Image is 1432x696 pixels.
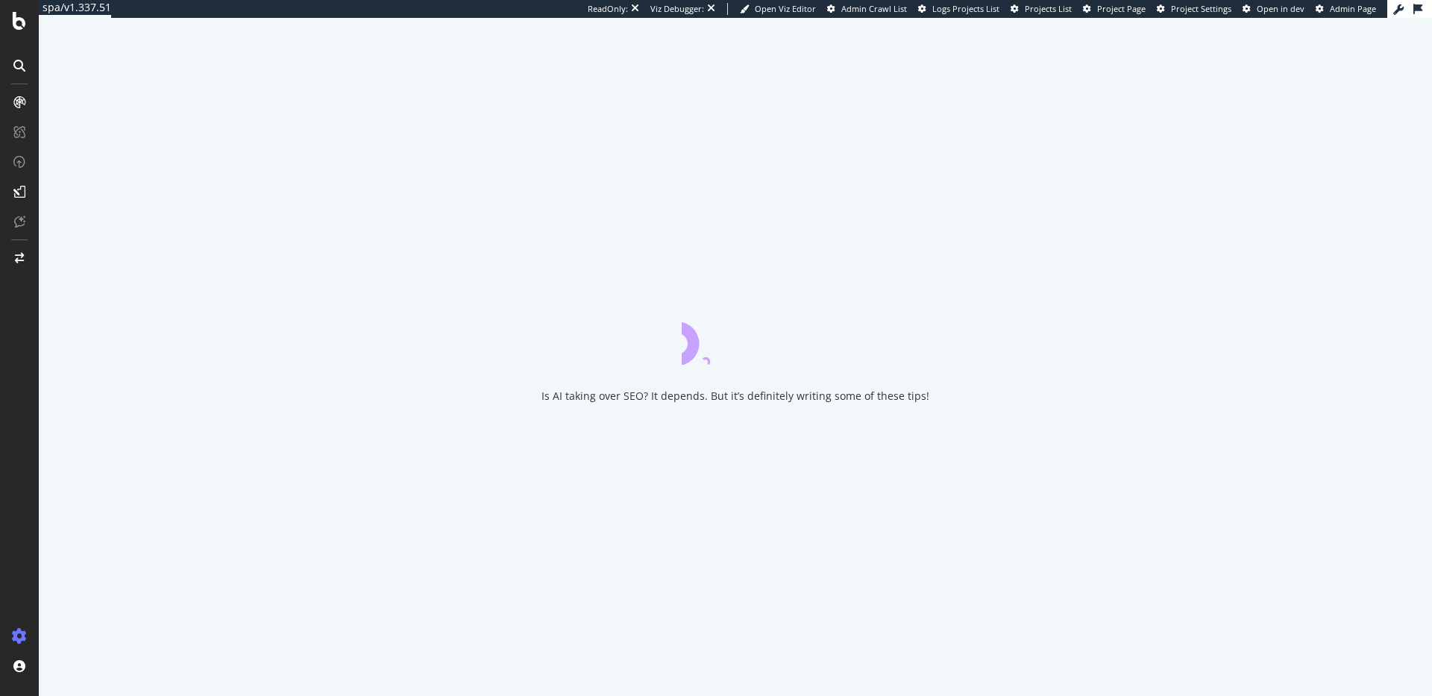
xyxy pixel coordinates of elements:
span: Admin Crawl List [841,3,907,14]
span: Admin Page [1330,3,1376,14]
span: Projects List [1025,3,1072,14]
a: Admin Page [1316,3,1376,15]
span: Project Page [1097,3,1146,14]
a: Admin Crawl List [827,3,907,15]
div: Is AI taking over SEO? It depends. But it’s definitely writing some of these tips! [541,389,929,404]
a: Projects List [1011,3,1072,15]
div: animation [682,311,789,365]
a: Open in dev [1243,3,1304,15]
a: Project Page [1083,3,1146,15]
span: Logs Projects List [932,3,999,14]
span: Project Settings [1171,3,1231,14]
div: Viz Debugger: [650,3,704,15]
a: Open Viz Editor [740,3,816,15]
div: ReadOnly: [588,3,628,15]
a: Logs Projects List [918,3,999,15]
a: Project Settings [1157,3,1231,15]
span: Open in dev [1257,3,1304,14]
span: Open Viz Editor [755,3,816,14]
